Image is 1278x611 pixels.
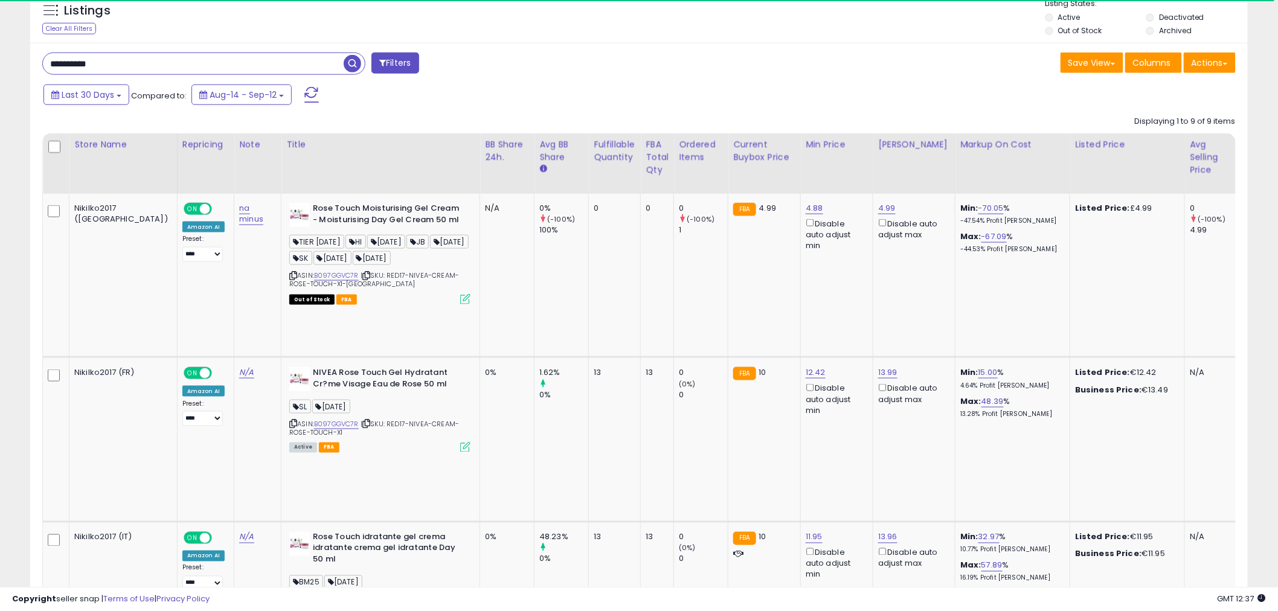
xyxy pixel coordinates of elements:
div: Disable auto adjust min [806,382,864,416]
span: | SKU: RED17-NIVEA-CREAM-ROSE-TOUCH-X1-[GEOGRAPHIC_DATA] [289,270,459,289]
div: Store Name [74,138,172,151]
a: 57.89 [981,560,1003,572]
span: All listings that are currently out of stock and unavailable for purchase on Amazon [289,295,335,305]
div: seller snap | | [12,593,210,605]
div: 1 [679,225,728,235]
button: Columns [1125,53,1182,73]
span: [DATE] [312,400,350,414]
img: 411pbzrz2yL._SL40_.jpg [289,367,310,391]
h5: Listings [64,2,111,19]
div: Current Buybox Price [733,138,795,164]
small: (0%) [679,543,696,553]
a: 15.00 [978,366,998,379]
a: 4.88 [806,202,823,214]
span: FBA [336,295,357,305]
small: (-100%) [1198,214,1225,224]
img: 411pbzrz2yL._SL40_.jpg [289,203,310,227]
a: 32.97 [978,531,1000,543]
div: 48.23% [539,532,588,543]
span: HI [345,235,366,249]
small: (-100%) [687,214,714,224]
span: OFF [210,204,230,214]
div: Nikilko2017 ([GEOGRAPHIC_DATA]) [74,203,168,225]
div: Repricing [182,138,229,151]
p: 13.28% Profit [PERSON_NAME] [960,410,1061,418]
b: NIVEA Rose Touch Gel Hydratant Cr?me Visage Eau de Rose 50 ml [313,367,460,392]
div: Disable auto adjust min [806,546,864,580]
th: The percentage added to the cost of goods (COGS) that forms the calculator for Min & Max prices. [955,133,1070,194]
a: B097GGVC7R [314,419,359,429]
div: Clear All Filters [42,23,96,34]
a: -70.05 [978,202,1004,214]
div: Note [239,138,276,151]
div: Nikilko2017 (IT) [74,532,168,543]
div: 0 [679,367,728,378]
div: 0% [485,367,525,378]
div: 0 [679,532,728,543]
div: 13 [646,532,664,543]
small: FBA [733,532,756,545]
div: N/A [1190,367,1230,378]
p: -44.53% Profit [PERSON_NAME] [960,245,1061,254]
div: 0 [679,203,728,214]
p: -47.54% Profit [PERSON_NAME] [960,217,1061,225]
label: Archived [1159,25,1192,36]
a: Terms of Use [103,593,155,604]
button: Save View [1061,53,1123,73]
div: Disable auto adjust max [878,382,946,405]
span: SK [289,251,312,265]
div: 0 [679,554,728,565]
div: 100% [539,225,588,235]
div: Preset: [182,235,225,262]
b: Max: [960,231,981,242]
span: 10 [759,531,766,543]
img: 411pbzrz2yL._SL40_.jpg [289,532,310,556]
label: Active [1058,12,1081,22]
div: €11.95 [1075,532,1175,543]
b: Rose Touch Moisturising Gel Cream - Moisturising Day Gel Cream 50 ml [313,203,460,228]
div: 0% [539,203,588,214]
span: | SKU: RED17-NIVEA-CREAM-ROSE-TOUCH-X1 [289,419,459,437]
div: €11.95 [1075,549,1175,560]
div: Amazon AI [182,386,225,397]
p: 4.64% Profit [PERSON_NAME] [960,382,1061,390]
div: Amazon AI [182,551,225,561]
div: Disable auto adjust max [878,217,946,240]
span: 2025-10-13 12:37 GMT [1218,593,1266,604]
a: N/A [239,366,254,379]
p: 10.77% Profit [PERSON_NAME] [960,546,1061,554]
span: 10 [759,366,766,378]
span: FBA [319,443,339,453]
button: Filters [371,53,419,74]
small: (0%) [679,379,696,389]
span: JB [406,235,429,249]
div: ASIN: [289,203,470,303]
span: Compared to: [131,90,187,101]
div: 13 [594,532,631,543]
small: (-100%) [547,214,575,224]
div: Amazon AI [182,222,225,232]
span: Columns [1133,57,1171,69]
b: Listed Price: [1075,366,1130,378]
div: 4.99 [1190,225,1239,235]
button: Aug-14 - Sep-12 [191,85,292,105]
span: Aug-14 - Sep-12 [210,89,277,101]
b: Rose Touch idratante gel crema idratante crema gel idratante Day 50 ml [313,532,460,569]
div: FBA Total Qty [646,138,669,176]
span: OFF [210,533,230,543]
div: Nikilko2017 (FR) [74,367,168,378]
div: 0% [485,532,525,543]
span: [DATE] [353,251,391,265]
b: Min: [960,531,978,543]
span: TIER [DATE] [289,235,344,249]
b: Listed Price: [1075,531,1130,543]
a: na minus [239,202,263,225]
div: % [960,396,1061,418]
a: Privacy Policy [156,593,210,604]
span: OFF [210,368,230,379]
div: Min Price [806,138,868,151]
a: 48.39 [981,395,1004,408]
button: Last 30 Days [43,85,129,105]
a: 4.99 [878,202,896,214]
strong: Copyright [12,593,56,604]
